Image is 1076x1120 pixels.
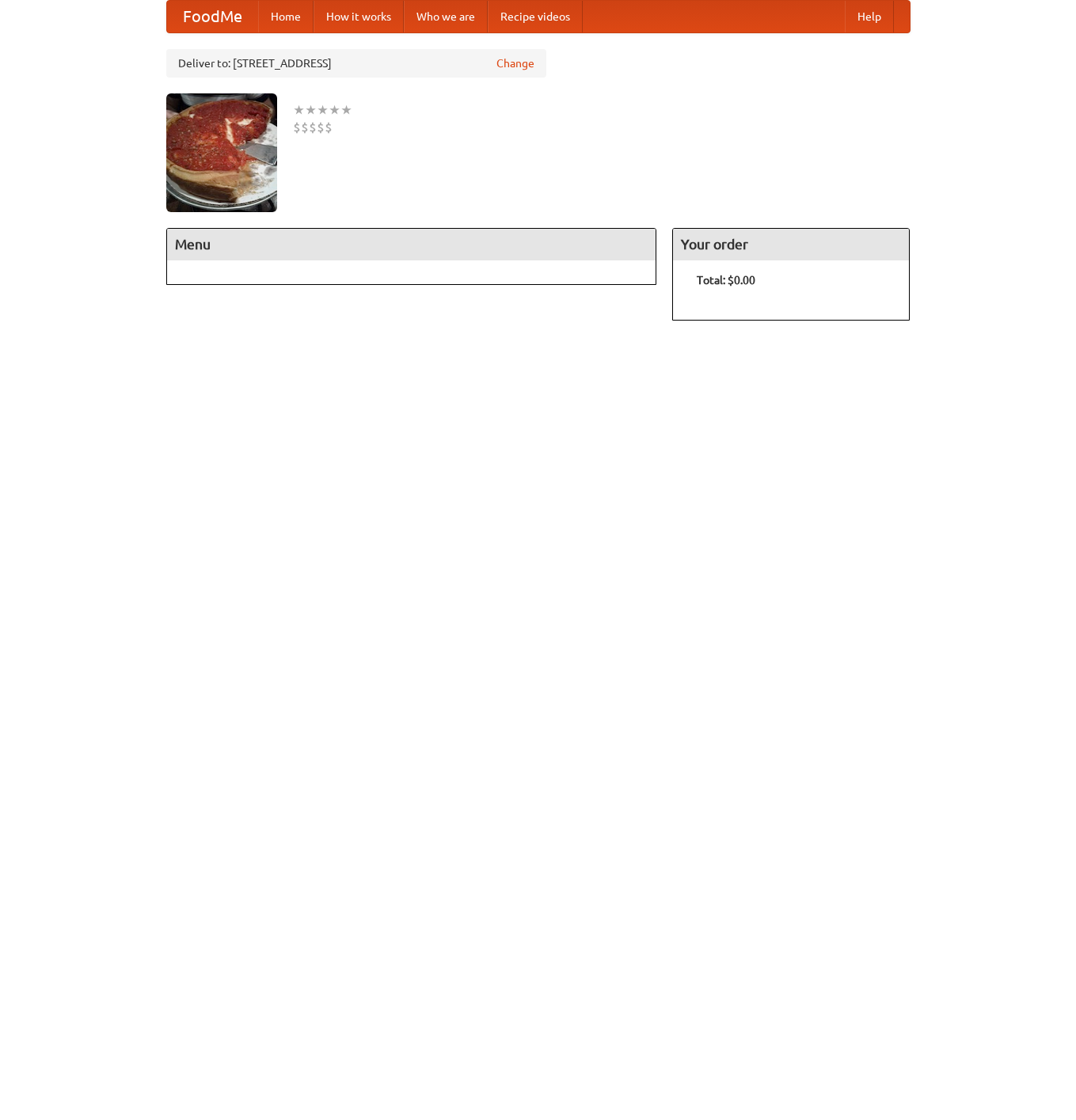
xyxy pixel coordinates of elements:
li: $ [301,119,309,136]
li: $ [325,119,333,136]
li: $ [317,119,325,136]
li: ★ [329,101,340,119]
a: Change [496,55,534,71]
li: ★ [317,101,329,119]
a: Who we are [404,1,488,32]
a: Help [845,1,894,32]
a: FoodMe [167,1,258,32]
a: Home [258,1,314,32]
li: ★ [305,101,317,119]
li: ★ [340,101,352,119]
b: Total: $0.00 [697,274,755,287]
img: angular.jpg [166,93,277,212]
li: $ [293,119,301,136]
li: $ [309,119,317,136]
a: Recipe videos [488,1,583,32]
h4: Your order [673,229,909,260]
a: How it works [314,1,404,32]
li: ★ [293,101,305,119]
div: Deliver to: [STREET_ADDRESS] [166,49,546,78]
h4: Menu [167,229,656,260]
